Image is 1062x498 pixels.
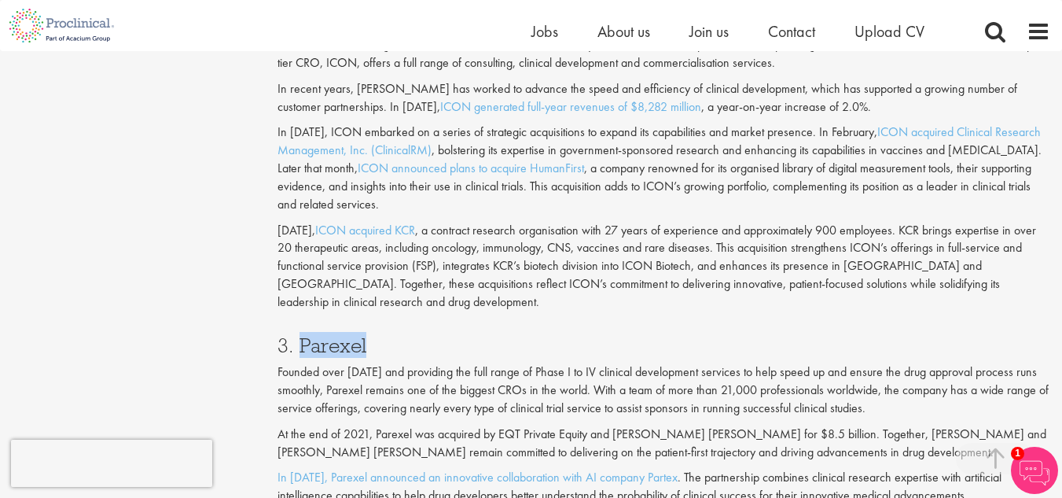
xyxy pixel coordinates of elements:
a: ICON acquired Clinical Research Management, Inc. (ClinicalRM) [277,124,1041,158]
a: Join us [689,21,729,42]
p: [DATE], , a contract research organisation with 27 years of experience and approximately 900 empl... [277,222,1050,312]
p: In recent years, [PERSON_NAME] has worked to advance the speed and efficiency of clinical develop... [277,80,1050,116]
a: In [DATE], Parexel announced an innovative collaboration with AI company Partex [277,469,678,485]
a: ICON announced plans to acquire HumanFirst [358,160,584,176]
p: In [DATE], ICON embarked on a series of strategic acquisitions to expand its capabilities and mar... [277,124,1050,213]
iframe: reCAPTCHA [11,440,212,487]
a: Contact [768,21,815,42]
img: Chatbot [1011,447,1058,494]
h3: 3. Parexel [277,335,1050,356]
a: ICON generated full-year revenues of $8,282 million [440,98,701,115]
p: In [DATE], ICON bought PRA and 2024 saw them further solidify and harmonise their joined teams. O... [277,36,1050,72]
a: Upload CV [854,21,924,42]
p: Founded over [DATE] and providing the full range of Phase I to IV clinical development services t... [277,363,1050,418]
a: ICON acquired KCR [315,222,415,238]
a: About us [597,21,650,42]
span: 1 [1011,447,1024,460]
p: At the end of 2021, Parexel was acquired by EQT Private Equity and [PERSON_NAME] [PERSON_NAME] fo... [277,426,1050,462]
a: Jobs [531,21,558,42]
